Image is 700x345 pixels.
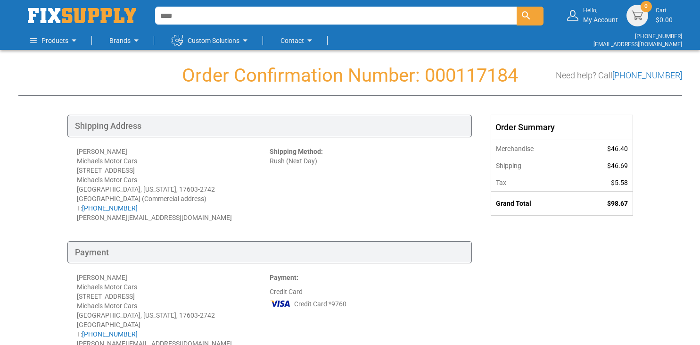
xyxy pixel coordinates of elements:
span: 0 [644,2,648,10]
span: $98.67 [607,200,628,207]
span: $46.40 [607,145,628,152]
img: VI [270,296,291,311]
div: My Account [583,7,618,24]
span: $5.58 [611,179,628,186]
h3: Need help? Call [556,71,682,80]
img: Fix Industrial Supply [28,8,136,23]
a: store logo [28,8,136,23]
a: [EMAIL_ADDRESS][DOMAIN_NAME] [593,41,682,48]
a: Products [30,31,80,50]
div: [PERSON_NAME] Michaels Motor Cars [STREET_ADDRESS] Michaels Motor Cars [GEOGRAPHIC_DATA], [US_STA... [77,147,270,222]
strong: Grand Total [496,200,531,207]
a: [PHONE_NUMBER] [82,204,138,212]
div: Shipping Address [67,115,472,137]
a: [PHONE_NUMBER] [635,33,682,40]
a: Contact [280,31,315,50]
a: Brands [109,31,142,50]
span: $46.69 [607,162,628,169]
th: Shipping [491,157,577,174]
div: Order Summary [491,115,633,140]
div: Payment [67,241,472,264]
th: Tax [491,174,577,192]
strong: Payment: [270,274,298,281]
button: Search [517,7,544,25]
th: Merchandise [491,140,577,157]
small: Cart [656,7,673,15]
span: $0.00 [656,16,673,24]
span: Credit Card *9760 [294,299,346,309]
h1: Order Confirmation Number: 000117184 [18,65,682,86]
a: Custom Solutions [172,31,251,50]
div: Rush (Next Day) [270,147,462,222]
a: [PHONE_NUMBER] [82,330,138,338]
a: [PHONE_NUMBER] [612,70,682,80]
small: Hello, [583,7,618,15]
strong: Shipping Method: [270,148,323,155]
